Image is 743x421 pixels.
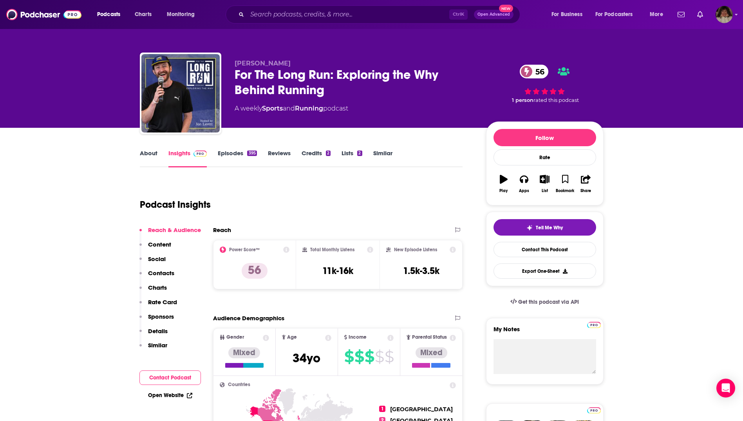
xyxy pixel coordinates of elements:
p: Contacts [148,269,174,277]
span: [PERSON_NAME] [235,60,291,67]
h2: Power Score™ [229,247,260,252]
h3: 1.5k-3.5k [403,265,439,277]
button: tell me why sparkleTell Me Why [494,219,596,236]
h2: Audience Demographics [213,314,284,322]
button: Export One-Sheet [494,263,596,279]
span: 1 [379,406,385,412]
div: Mixed [228,347,260,358]
h1: Podcast Insights [140,199,211,210]
span: Podcasts [97,9,120,20]
span: Get this podcast via API [518,299,579,305]
span: Logged in as angelport [716,6,733,23]
span: Countries [228,382,250,387]
span: and [283,105,295,112]
p: Rate Card [148,298,177,306]
button: Social [139,255,166,270]
div: Bookmark [556,189,574,193]
button: open menu [590,8,644,21]
a: 56 [520,65,548,78]
div: Search podcasts, credits, & more... [233,5,528,24]
a: Similar [373,149,392,167]
div: Share [580,189,591,193]
button: Follow [494,129,596,146]
span: $ [344,350,354,363]
a: Show notifications dropdown [694,8,706,21]
a: Running [295,105,323,112]
span: $ [354,350,364,363]
div: List [542,189,548,193]
button: open menu [546,8,592,21]
a: Charts [130,8,156,21]
h2: Reach [213,226,231,234]
span: $ [375,350,384,363]
span: Age [287,335,297,340]
h3: 11k-16k [322,265,353,277]
a: Pro website [587,321,601,328]
button: Share [575,170,596,198]
span: Gender [226,335,244,340]
button: Apps [514,170,534,198]
button: Rate Card [139,298,177,313]
button: Show profile menu [716,6,733,23]
span: $ [385,350,394,363]
label: My Notes [494,325,596,339]
div: Rate [494,149,596,165]
div: A weekly podcast [235,104,348,113]
span: Income [349,335,367,340]
a: Lists2 [342,149,362,167]
span: $ [365,350,374,363]
p: Reach & Audience [148,226,201,234]
a: Show notifications dropdown [674,8,688,21]
p: 56 [242,263,268,279]
span: Ctrl K [449,9,468,20]
span: Open Advanced [477,13,510,16]
div: Mixed [416,347,447,358]
div: 56 1 personrated this podcast [486,60,604,108]
a: Sports [262,105,283,112]
h2: New Episode Listens [394,247,437,252]
button: Content [139,241,171,255]
span: Charts [135,9,152,20]
span: Monitoring [167,9,195,20]
a: Episodes395 [218,149,257,167]
span: New [499,5,513,12]
img: Podchaser Pro [587,322,601,328]
p: Charts [148,284,167,291]
button: open menu [92,8,130,21]
span: More [650,9,663,20]
img: Podchaser Pro [193,151,207,157]
button: open menu [644,8,673,21]
button: Details [139,327,168,342]
div: Play [499,189,508,193]
button: Contacts [139,269,174,284]
button: Charts [139,284,167,298]
div: 2 [357,151,362,156]
p: Content [148,241,171,248]
a: Get this podcast via API [504,292,586,312]
button: Open AdvancedNew [474,10,513,19]
p: Similar [148,341,167,349]
button: Bookmark [555,170,575,198]
div: Open Intercom Messenger [716,379,735,397]
img: User Profile [716,6,733,23]
a: Contact This Podcast [494,242,596,257]
button: open menu [161,8,205,21]
p: Details [148,327,168,335]
a: Credits2 [302,149,331,167]
img: tell me why sparkle [526,225,533,231]
button: Similar [139,341,167,356]
a: Podchaser - Follow, Share and Rate Podcasts [6,7,81,22]
span: For Podcasters [595,9,633,20]
a: Pro website [587,406,601,414]
a: Open Website [148,392,192,399]
span: For Business [551,9,582,20]
button: Reach & Audience [139,226,201,241]
span: 56 [528,65,548,78]
span: 1 person [512,97,533,103]
span: Tell Me Why [536,225,563,231]
span: Parental Status [412,335,447,340]
img: For The Long Run: Exploring the Why Behind Running [141,54,220,132]
div: 2 [326,151,331,156]
span: [GEOGRAPHIC_DATA] [390,406,453,413]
